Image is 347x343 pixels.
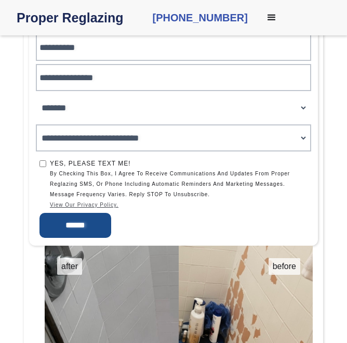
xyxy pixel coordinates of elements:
input: Yes, Please text me!by checking this box, I agree to receive communications and updates from Prop... [39,160,46,167]
div: Proper Reglazing [17,10,144,25]
span: by checking this box, I agree to receive communications and updates from Proper Reglazing SMS, or... [50,169,308,210]
a: home [17,10,144,25]
div: menu [256,2,287,33]
a: [PHONE_NUMBER] [153,10,248,25]
a: view our privacy policy. [50,200,308,210]
div: Yes, Please text me! [50,158,308,169]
